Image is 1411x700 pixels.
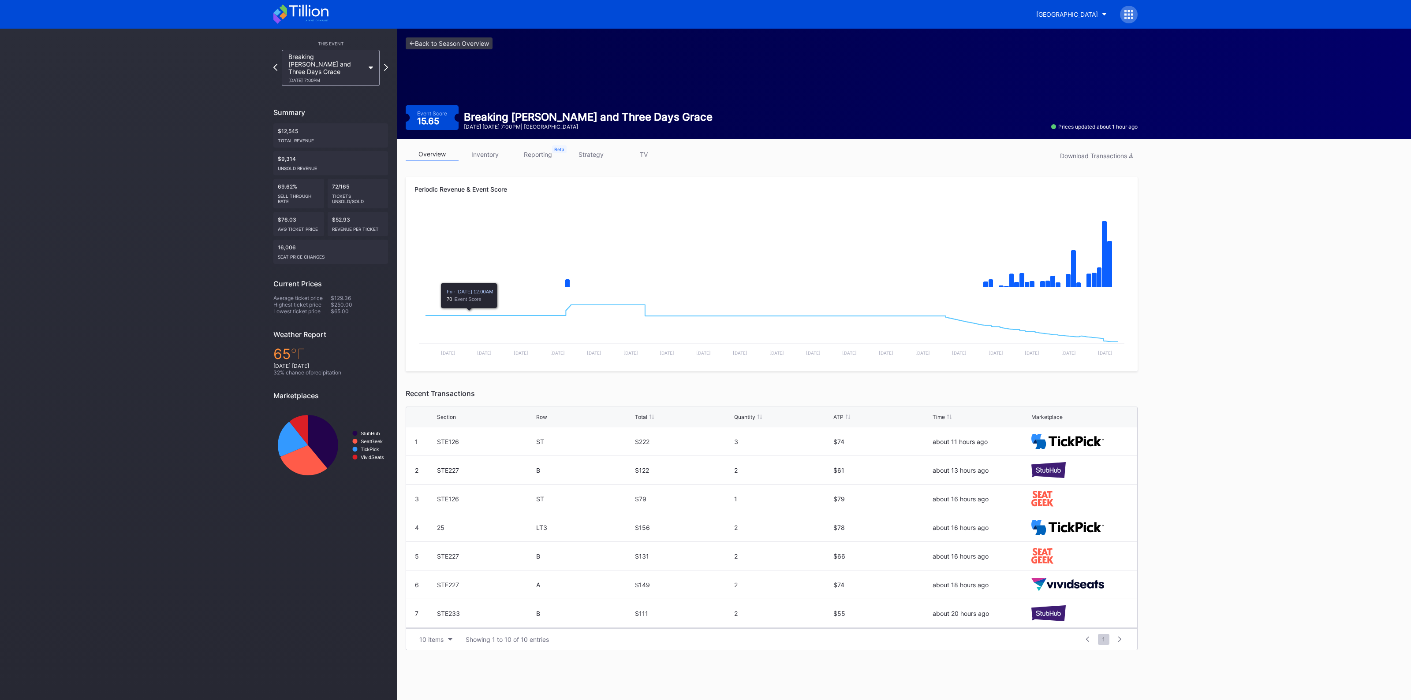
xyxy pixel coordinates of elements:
text: [DATE] [769,350,784,356]
a: strategy [564,148,617,161]
div: 32 % chance of precipitation [273,369,388,376]
div: seat price changes [278,251,384,259]
div: about 18 hours ago [933,581,1030,589]
text: [DATE] [1025,350,1039,356]
div: Tickets Unsold/Sold [332,190,384,204]
text: [DATE] [915,350,930,356]
text: [DATE] [514,350,528,356]
div: $12,545 [273,123,388,148]
div: $149 [635,581,732,589]
div: $111 [635,610,732,617]
button: [GEOGRAPHIC_DATA] [1030,6,1113,22]
div: 16,006 [273,240,388,264]
text: StubHub [361,431,380,436]
div: Total Revenue [278,134,384,143]
div: Section [437,414,456,420]
div: STE126 [437,438,534,445]
a: <-Back to Season Overview [406,37,493,49]
div: $250.00 [331,301,388,308]
text: [DATE] [806,350,821,356]
div: Breaking [PERSON_NAME] and Three Days Grace [288,53,364,83]
div: Average ticket price [273,295,331,301]
img: stubHub.svg [1031,462,1066,478]
div: A [536,581,633,589]
div: Periodic Revenue & Event Score [414,185,1129,193]
div: ST [536,438,633,445]
div: 2 [734,467,831,474]
div: Prices updated about 1 hour ago [1051,123,1138,130]
div: Sell Through Rate [278,190,320,204]
div: Marketplaces [273,391,388,400]
div: Current Prices [273,279,388,288]
a: overview [406,148,459,161]
div: This Event [273,41,388,46]
text: [DATE] [989,350,1003,356]
div: Revenue per ticket [332,223,384,232]
div: Breaking [PERSON_NAME] and Three Days Grace [464,111,713,123]
div: $76.03 [273,212,324,236]
div: about 16 hours ago [933,524,1030,531]
div: $156 [635,524,732,531]
div: about 20 hours ago [933,610,1030,617]
div: $52.93 [328,212,388,236]
div: 69.62% [273,179,324,208]
div: Time [933,414,945,420]
div: [GEOGRAPHIC_DATA] [1036,11,1098,18]
text: [DATE] [733,350,747,356]
div: Total [635,414,647,420]
span: ℉ [291,345,305,363]
div: ATP [833,414,844,420]
text: [DATE] [1061,350,1076,356]
div: $78 [833,524,930,531]
div: $79 [833,495,930,503]
div: $131 [635,552,732,560]
button: Download Transactions [1056,150,1138,162]
div: 3 [734,438,831,445]
a: TV [617,148,670,161]
text: [DATE] [696,350,711,356]
div: ST [536,495,633,503]
div: $74 [833,581,930,589]
img: seatGeek.svg [1031,491,1053,506]
div: 7 [415,610,418,617]
div: [DATE] [DATE] 7:00PM | [GEOGRAPHIC_DATA] [464,123,713,130]
div: 65 [273,345,388,363]
text: [DATE] [623,350,638,356]
svg: Chart title [273,407,388,484]
div: Weather Report [273,330,388,339]
div: STE126 [437,495,534,503]
div: STE227 [437,467,534,474]
div: 2 [734,552,831,560]
text: [DATE] [550,350,565,356]
div: 1 [734,495,831,503]
button: 10 items [415,633,457,645]
text: TickPick [361,447,379,452]
div: Row [536,414,547,420]
div: B [536,552,633,560]
text: SeatGeek [361,439,383,444]
div: $129.36 [331,295,388,301]
div: 72/165 [328,179,388,208]
img: TickPick_logo.svg [1031,434,1104,449]
div: 15.65 [417,117,441,126]
div: Recent Transactions [406,389,1138,398]
div: 2 [415,467,418,474]
img: seatGeek.svg [1031,548,1053,563]
div: about 11 hours ago [933,438,1030,445]
img: stubHub.svg [1031,605,1066,621]
div: [DATE] 7:00PM [288,78,364,83]
img: vividSeats.svg [1031,578,1104,592]
text: [DATE] [660,350,674,356]
div: $55 [833,610,930,617]
div: about 16 hours ago [933,552,1030,560]
div: Avg ticket price [278,223,320,232]
a: reporting [511,148,564,161]
div: Marketplace [1031,414,1063,420]
div: 4 [415,524,419,531]
div: 25 [437,524,534,531]
div: STE227 [437,581,534,589]
div: 10 items [419,636,444,643]
div: $122 [635,467,732,474]
svg: Chart title [414,208,1129,296]
div: 6 [415,581,419,589]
